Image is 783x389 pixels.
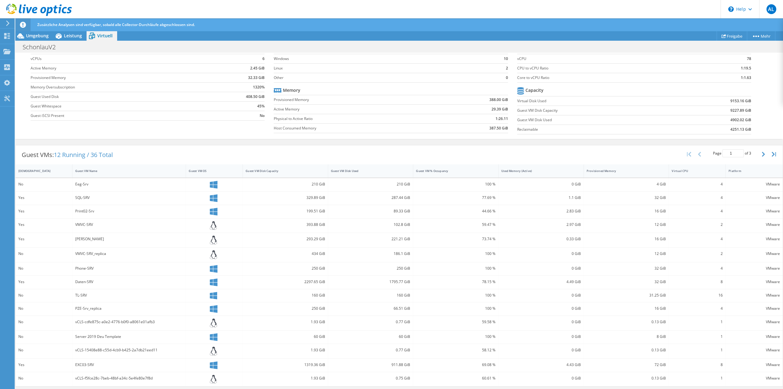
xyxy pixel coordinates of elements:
[587,221,666,228] div: 12 GiB
[75,333,183,340] div: Server 2019 Deu Template
[517,75,698,81] label: Core to vCPU Ratio
[587,208,666,215] div: 16 GiB
[246,250,325,257] div: 434 GiB
[416,208,495,215] div: 44.66 %
[331,265,410,272] div: 250 GiB
[741,65,751,71] b: 1:19.5
[75,375,183,382] div: vCLS-f5fce28c-7beb-48bf-a34c-5e4fe80e7f8d
[501,181,581,188] div: 0 GiB
[274,125,440,131] label: Host Consumed Memory
[517,126,675,133] label: Reclaimable
[729,181,780,188] div: VMware
[587,375,666,382] div: 0.13 GiB
[489,125,508,131] b: 387.50 GiB
[766,4,776,14] span: AL
[587,250,666,257] div: 12 GiB
[747,31,775,41] a: Mehr
[501,236,581,242] div: 0.33 GiB
[331,194,410,201] div: 287.44 GiB
[246,319,325,325] div: 1.93 GiB
[75,305,183,312] div: PZE-Srv_replica
[75,250,183,257] div: VMVC-SRV_replica
[501,194,581,201] div: 1.1 GiB
[75,181,183,188] div: Eeg-Srv
[672,236,723,242] div: 4
[729,194,780,201] div: VMware
[331,305,410,312] div: 66.51 GiB
[246,305,325,312] div: 250 GiB
[416,221,495,228] div: 59.47 %
[517,107,675,114] label: Guest VM Disk Capacity
[525,87,544,93] b: Capacity
[672,305,723,312] div: 4
[246,94,265,100] b: 408.50 GiB
[501,279,581,285] div: 4.49 GiB
[416,375,495,382] div: 60.61 %
[501,319,581,325] div: 0 GiB
[331,333,410,340] div: 60 GiB
[492,106,508,112] b: 29.39 GiB
[246,194,325,201] div: 329.89 GiB
[729,361,780,368] div: VMware
[331,292,410,299] div: 160 GiB
[501,221,581,228] div: 2.97 GiB
[741,75,751,81] b: 1:1.63
[416,305,495,312] div: 100 %
[331,279,410,285] div: 1795.77 GiB
[274,106,440,112] label: Active Memory
[248,75,265,81] b: 32.33 GiB
[729,169,773,173] div: Platform
[672,292,723,299] div: 16
[283,87,300,93] b: Memory
[18,333,69,340] div: No
[75,265,183,272] div: Phone-SRV
[501,265,581,272] div: 0 GiB
[730,117,751,123] b: 4902.02 GiB
[246,347,325,353] div: 1.93 GiB
[18,236,69,242] div: Yes
[517,65,698,71] label: CPU to vCPU Ratio
[416,236,495,242] div: 73.74 %
[717,31,747,41] a: Freigabe
[729,236,780,242] div: VMware
[729,305,780,312] div: VMware
[75,292,183,299] div: TL-SRV
[729,333,780,340] div: VMware
[517,56,698,62] label: vCPU
[246,236,325,242] div: 293.29 GiB
[489,97,508,103] b: 388.00 GiB
[587,169,659,173] div: Provisioned Memory
[747,56,751,62] b: 78
[729,250,780,257] div: VMware
[246,292,325,299] div: 160 GiB
[416,181,495,188] div: 100 %
[18,169,62,173] div: [DEMOGRAPHIC_DATA]
[729,265,780,272] div: VMware
[18,279,69,285] div: Yes
[260,113,265,119] b: No
[672,265,723,272] div: 4
[729,292,780,299] div: VMware
[416,194,495,201] div: 77.69 %
[18,181,69,188] div: No
[587,333,666,340] div: 8 GiB
[416,265,495,272] div: 100 %
[246,361,325,368] div: 1319.36 GiB
[506,65,508,71] b: 2
[495,116,508,122] b: 1:26.11
[729,347,780,353] div: VMware
[331,181,410,188] div: 210 GiB
[18,292,69,299] div: No
[730,98,751,104] b: 9153.16 GiB
[331,208,410,215] div: 89.33 GiB
[18,319,69,325] div: No
[416,361,495,368] div: 69.08 %
[504,56,508,62] b: 10
[20,44,65,50] h1: SchonlauV2
[331,221,410,228] div: 102.8 GiB
[31,94,209,100] label: Guest Used Disk
[246,221,325,228] div: 393.88 GiB
[75,319,183,325] div: vCLS-cdfe875c-a0e2-4776-b0f0-a8061e01afb3
[18,250,69,257] div: No
[672,250,723,257] div: 2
